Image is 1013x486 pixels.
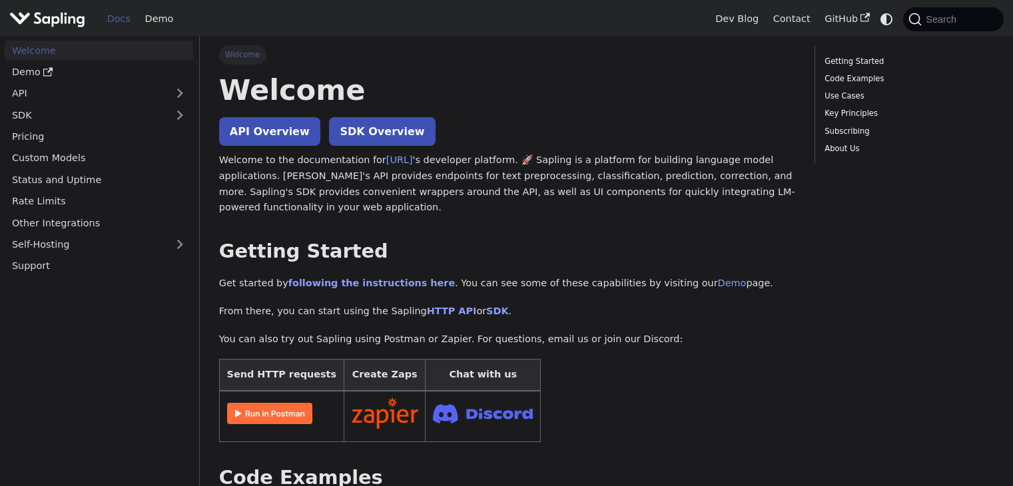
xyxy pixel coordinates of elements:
[219,332,795,348] p: You can also try out Sapling using Postman or Zapier. For questions, email us or join our Discord:
[219,240,795,264] h2: Getting Started
[5,127,193,146] a: Pricing
[486,306,508,316] a: SDK
[344,360,426,391] th: Create Zaps
[219,117,320,146] a: API Overview
[903,7,1003,31] button: Search (Command+K)
[825,142,989,155] a: About Us
[138,9,180,29] a: Demo
[5,105,167,124] a: SDK
[825,73,989,85] a: Code Examples
[5,41,193,60] a: Welcome
[5,170,193,189] a: Status and Uptime
[718,278,747,288] a: Demo
[766,9,818,29] a: Contact
[219,45,795,64] nav: Breadcrumbs
[5,256,193,276] a: Support
[227,403,312,424] img: Run in Postman
[5,235,193,254] a: Self-Hosting
[288,278,455,288] a: following the instructions here
[9,9,85,29] img: Sapling.ai
[5,213,193,232] a: Other Integrations
[219,72,795,108] h1: Welcome
[352,398,418,429] img: Connect in Zapier
[5,63,193,82] a: Demo
[708,9,765,29] a: Dev Blog
[219,45,266,64] span: Welcome
[825,125,989,138] a: Subscribing
[922,14,964,25] span: Search
[219,304,795,320] p: From there, you can start using the Sapling or .
[329,117,435,146] a: SDK Overview
[5,192,193,211] a: Rate Limits
[219,276,795,292] p: Get started by . You can see some of these capabilities by visiting our page.
[817,9,876,29] a: GitHub
[877,9,896,29] button: Switch between dark and light mode (currently system mode)
[219,360,344,391] th: Send HTTP requests
[100,9,138,29] a: Docs
[825,55,989,68] a: Getting Started
[9,9,90,29] a: Sapling.aiSapling.ai
[426,360,541,391] th: Chat with us
[219,152,795,216] p: Welcome to the documentation for 's developer platform. 🚀 Sapling is a platform for building lang...
[5,148,193,168] a: Custom Models
[825,107,989,120] a: Key Principles
[433,400,533,427] img: Join Discord
[5,84,167,103] a: API
[167,84,193,103] button: Expand sidebar category 'API'
[825,90,989,103] a: Use Cases
[427,306,477,316] a: HTTP API
[386,154,413,165] a: [URL]
[167,105,193,124] button: Expand sidebar category 'SDK'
